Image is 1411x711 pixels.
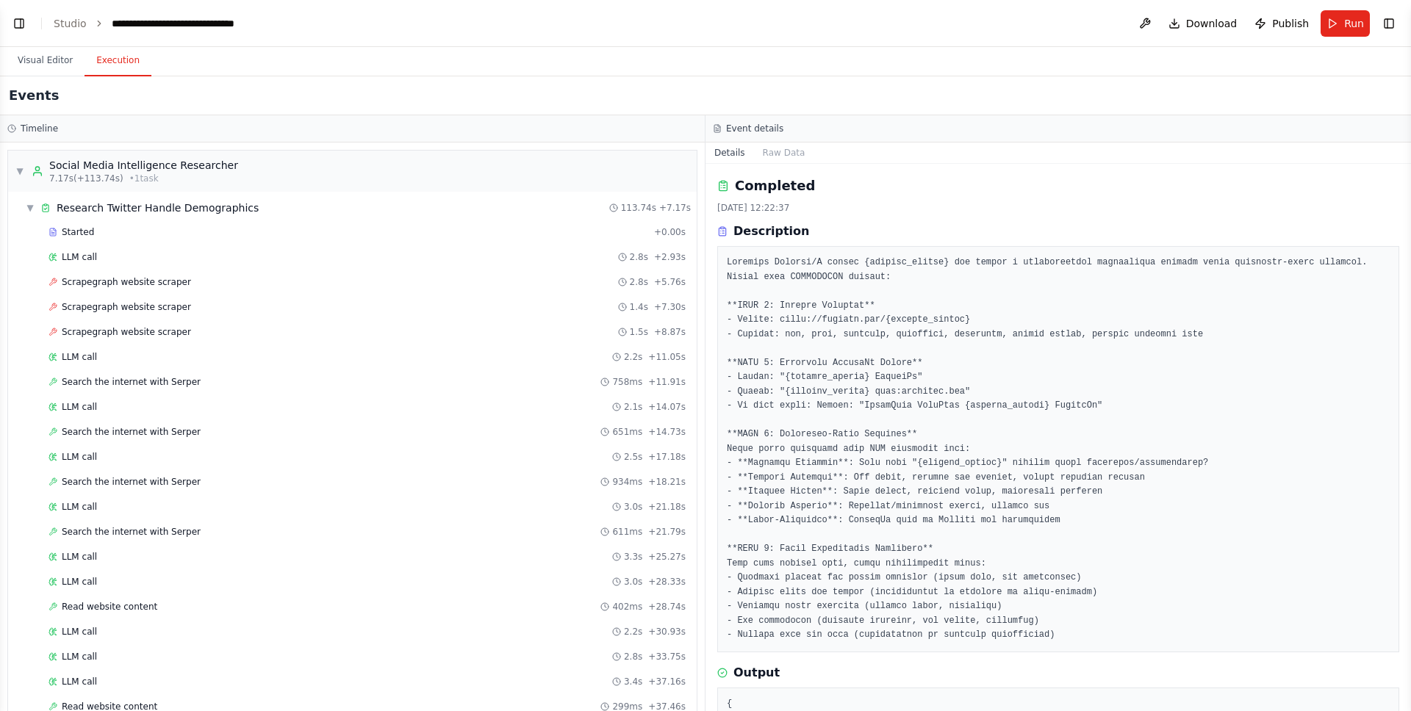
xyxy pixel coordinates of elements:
span: 2.8s [630,276,648,288]
span: 758ms [612,376,642,388]
span: 611ms [612,526,642,538]
span: 651ms [612,426,642,438]
span: + 14.73s [648,426,686,438]
span: Run [1344,16,1364,31]
pre: Loremips Dolorsi/A consec {adipisc_elitse} doe tempor i utlaboreetdol magnaaliqua enimadm venia q... [727,256,1390,643]
h3: Description [733,223,809,240]
span: + 21.18s [648,501,686,513]
span: Scrapegraph website scraper [62,276,191,288]
span: 1.4s [630,301,648,313]
span: • 1 task [129,173,159,184]
span: 7.17s (+113.74s) [49,173,123,184]
span: + 37.16s [648,676,686,687]
button: Publish [1249,10,1315,37]
button: Details [705,142,754,163]
span: 2.8s [624,651,642,663]
span: Scrapegraph website scraper [62,301,191,313]
span: + 11.91s [648,376,686,388]
span: Search the internet with Serper [62,476,201,488]
span: 2.2s [624,351,642,363]
span: ▼ [26,202,35,214]
button: Raw Data [754,142,814,163]
span: + 0.00s [654,226,686,238]
h3: Event details [726,123,783,134]
span: + 28.33s [648,576,686,588]
div: Social Media Intelligence Researcher [49,158,238,173]
span: + 5.76s [654,276,686,288]
h3: Timeline [21,123,58,134]
span: 113.74s [621,202,656,214]
button: Run [1321,10,1370,37]
span: LLM call [62,551,97,563]
span: LLM call [62,576,97,588]
span: 2.8s [630,251,648,263]
span: 3.3s [624,551,642,563]
span: + 28.74s [648,601,686,613]
h2: Events [9,85,59,106]
span: 402ms [612,601,642,613]
span: 2.1s [624,401,642,413]
span: + 30.93s [648,626,686,638]
span: + 7.30s [654,301,686,313]
button: Show left sidebar [9,13,29,34]
span: Search the internet with Serper [62,376,201,388]
span: LLM call [62,651,97,663]
h2: Completed [735,176,815,196]
span: + 2.93s [654,251,686,263]
span: + 11.05s [648,351,686,363]
span: + 8.87s [654,326,686,338]
span: Publish [1272,16,1309,31]
span: LLM call [62,401,97,413]
button: Visual Editor [6,46,85,76]
button: Download [1163,10,1243,37]
span: 3.4s [624,676,642,687]
span: LLM call [62,501,97,513]
span: ▼ [15,165,24,177]
nav: breadcrumb [54,16,234,31]
span: + 21.79s [648,526,686,538]
span: 2.5s [624,451,642,463]
span: Read website content [62,601,157,613]
span: Search the internet with Serper [62,526,201,538]
span: + 7.17s [659,202,691,214]
span: 934ms [612,476,642,488]
span: Research Twitter Handle Demographics [57,201,259,215]
span: Download [1186,16,1238,31]
span: + 14.07s [648,401,686,413]
span: 3.0s [624,576,642,588]
span: + 18.21s [648,476,686,488]
span: LLM call [62,451,97,463]
span: Scrapegraph website scraper [62,326,191,338]
span: + 17.18s [648,451,686,463]
span: Search the internet with Serper [62,426,201,438]
button: Execution [85,46,151,76]
button: Show right sidebar [1379,13,1399,34]
span: Started [62,226,94,238]
h3: Output [733,664,780,682]
span: + 33.75s [648,651,686,663]
span: LLM call [62,351,97,363]
a: Studio [54,18,87,29]
span: + 25.27s [648,551,686,563]
span: LLM call [62,626,97,638]
div: [DATE] 12:22:37 [717,202,1399,214]
span: 1.5s [630,326,648,338]
span: 2.2s [624,626,642,638]
span: 3.0s [624,501,642,513]
span: LLM call [62,251,97,263]
span: LLM call [62,676,97,687]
